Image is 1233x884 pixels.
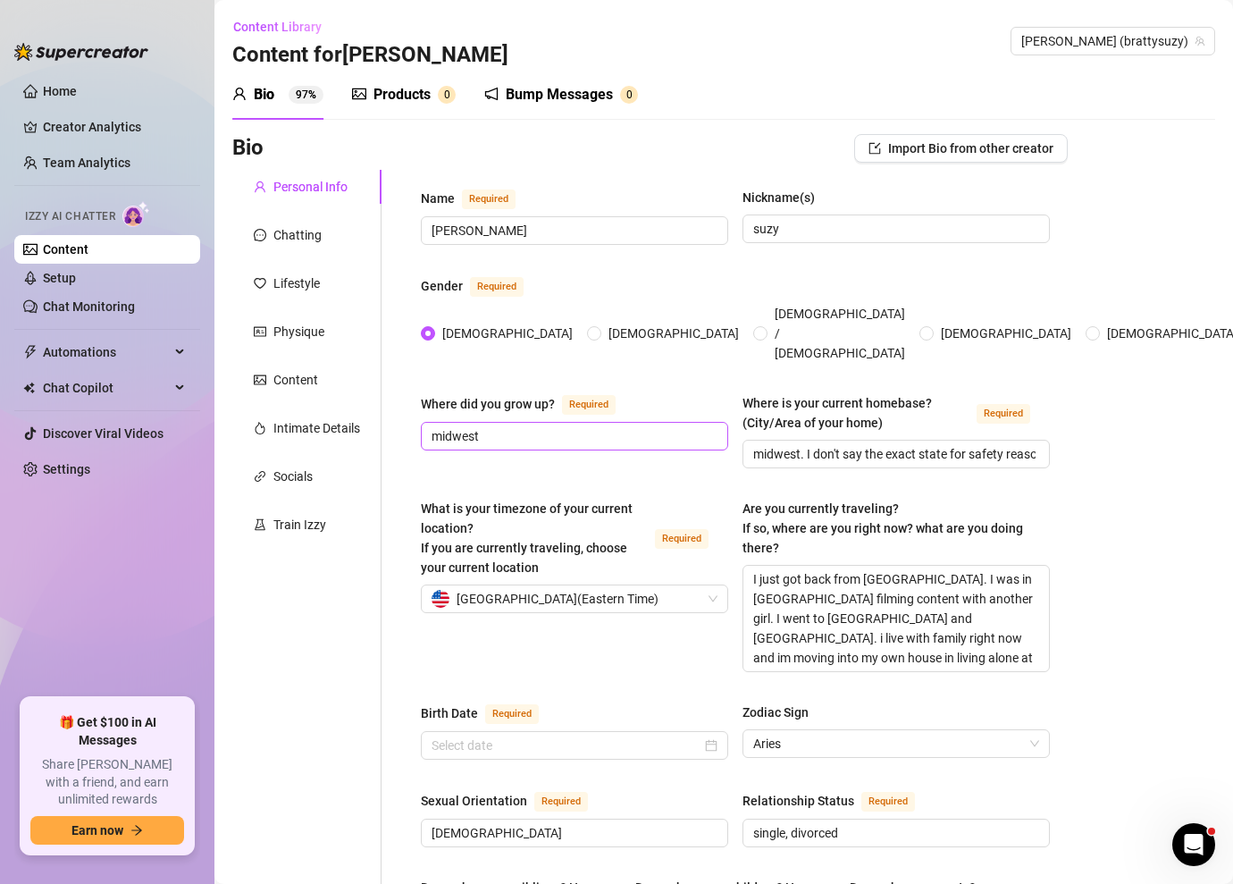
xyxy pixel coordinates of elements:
div: Lifestyle [273,274,320,293]
div: Intimate Details [273,418,360,438]
label: Where is your current homebase? (City/Area of your home) [742,393,1050,433]
span: Aries [753,730,1039,757]
span: [DEMOGRAPHIC_DATA] [435,324,580,343]
span: Earn now [71,823,123,838]
button: Content Library [232,13,336,41]
span: [DEMOGRAPHIC_DATA] [934,324,1078,343]
div: Birth Date [421,703,478,723]
label: Birth Date [421,703,558,724]
span: Required [562,395,616,415]
a: Discover Viral Videos [43,426,164,441]
span: Izzy AI Chatter [25,208,115,225]
span: heart [254,277,266,290]
span: import [868,142,881,155]
span: user [232,87,247,101]
span: [DEMOGRAPHIC_DATA] / [DEMOGRAPHIC_DATA] [767,304,912,363]
span: message [254,229,266,241]
a: Team Analytics [43,156,130,170]
label: Sexual Orientation [421,790,608,812]
a: Chat Monitoring [43,299,135,314]
h3: Bio [232,134,264,163]
button: Earn nowarrow-right [30,816,184,845]
span: Import Bio from other creator [888,141,1053,156]
input: Birth Date [432,736,701,755]
span: thunderbolt [23,345,38,359]
span: [DEMOGRAPHIC_DATA] [601,324,746,343]
img: us [432,590,449,608]
div: Sexual Orientation [421,791,527,811]
span: arrow-right [130,824,143,837]
span: fire [254,422,266,434]
label: Relationship Status [742,790,935,812]
img: AI Chatter [122,201,150,227]
span: Required [977,404,1030,424]
input: Nickname(s) [753,219,1036,239]
input: Where did you grow up? [432,426,714,446]
span: Required [655,529,709,549]
span: experiment [254,518,266,531]
sup: 0 [620,86,638,104]
div: Where is your current homebase? (City/Area of your home) [742,393,969,433]
span: Automations [43,338,170,366]
label: Gender [421,275,543,297]
span: Required [534,792,588,812]
span: user [254,181,266,193]
div: Zodiac Sign [742,703,809,722]
input: Relationship Status [753,823,1036,843]
img: Chat Copilot [23,382,35,394]
img: logo-BBDzfeDw.svg [14,43,148,61]
div: Name [421,189,455,208]
span: [GEOGRAPHIC_DATA] ( Eastern Time ) [457,585,658,612]
div: Where did you grow up? [421,394,555,414]
span: Required [485,704,539,724]
iframe: Intercom live chat [1172,823,1215,866]
span: 🎁 Get $100 in AI Messages [30,714,184,749]
label: Where did you grow up? [421,393,635,415]
a: Settings [43,462,90,476]
span: link [254,470,266,483]
span: Susanna (brattysuzy) [1021,28,1204,55]
div: Products [373,84,431,105]
span: picture [254,374,266,386]
span: Required [861,792,915,812]
span: Are you currently traveling? If so, where are you right now? what are you doing there? [742,501,1023,555]
div: Bump Messages [506,84,613,105]
div: Socials [273,467,313,486]
span: What is your timezone of your current location? If you are currently traveling, choose your curre... [421,501,633,575]
div: Relationship Status [742,791,854,811]
div: Train Izzy [273,515,326,535]
span: Chat Copilot [43,374,170,402]
div: Personal Info [273,177,348,197]
button: Import Bio from other creator [854,134,1068,163]
span: picture [352,87,366,101]
textarea: I just got back from [GEOGRAPHIC_DATA]. I was in [GEOGRAPHIC_DATA] filming content with another g... [743,566,1049,671]
div: Content [273,370,318,390]
label: Zodiac Sign [742,703,821,722]
a: Content [43,242,88,257]
a: Setup [43,271,76,285]
span: team [1195,36,1205,46]
span: Share [PERSON_NAME] with a friend, and earn unlimited rewards [30,756,184,809]
sup: 97% [289,86,323,104]
input: Sexual Orientation [432,823,714,843]
div: Bio [254,84,274,105]
div: Nickname(s) [742,188,815,207]
a: Home [43,84,77,98]
a: Creator Analytics [43,113,186,141]
span: Content Library [233,20,322,34]
span: notification [484,87,499,101]
input: Where is your current homebase? (City/Area of your home) [753,444,1036,464]
label: Nickname(s) [742,188,827,207]
input: Name [432,221,714,240]
span: Required [462,189,516,209]
label: Name [421,188,535,209]
span: Required [470,277,524,297]
div: Physique [273,322,324,341]
span: idcard [254,325,266,338]
sup: 0 [438,86,456,104]
h3: Content for [PERSON_NAME] [232,41,508,70]
div: Chatting [273,225,322,245]
div: Gender [421,276,463,296]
